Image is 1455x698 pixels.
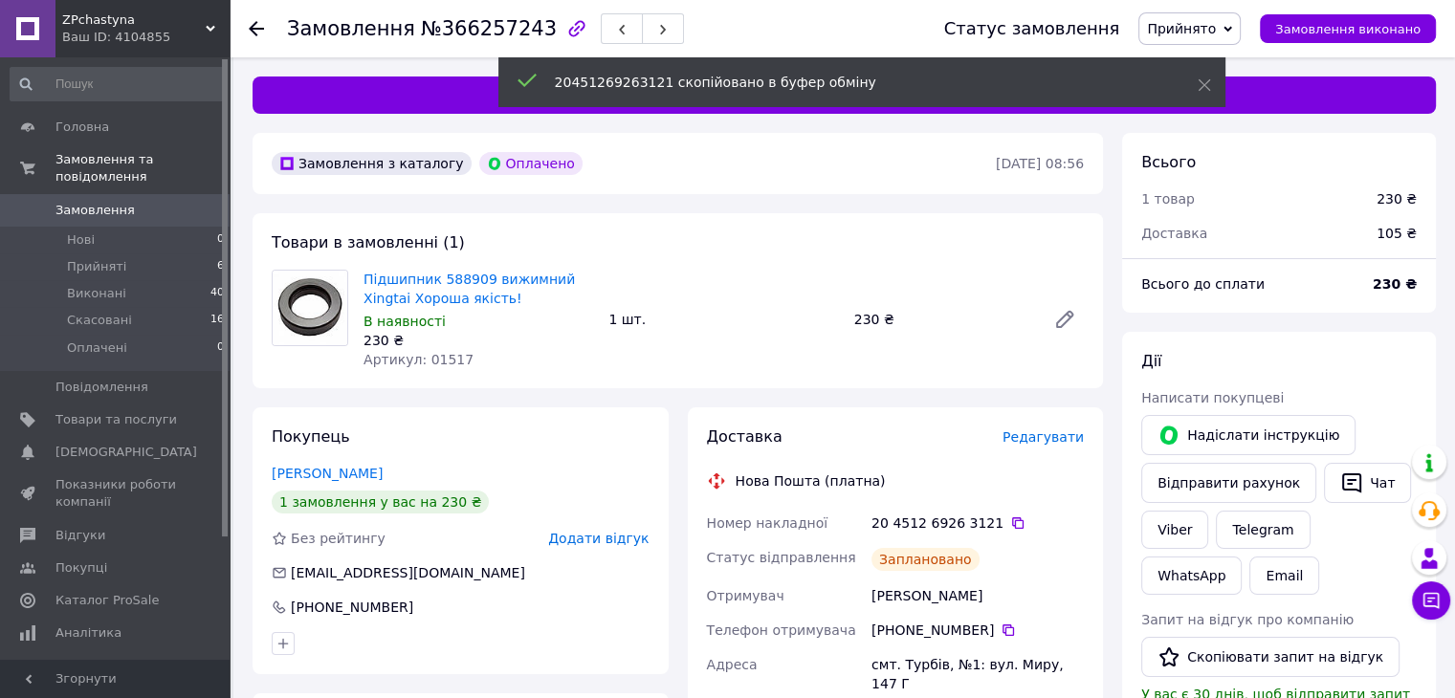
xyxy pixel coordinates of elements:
span: 6 [217,258,224,275]
span: Товари в замовленні (1) [272,233,465,251]
span: Каталог ProSale [55,592,159,609]
span: Замовлення [55,202,135,219]
span: Покупець [272,427,350,446]
span: Аналітика [55,624,121,642]
span: Прийнято [1147,21,1216,36]
span: Замовлення [287,17,415,40]
div: [PHONE_NUMBER] [871,621,1084,640]
span: Адреса [707,657,758,672]
div: 20 4512 6926 3121 [871,513,1084,533]
span: 0 [217,339,224,357]
span: Оплачені [67,339,127,357]
span: Замовлення та повідомлення [55,151,230,185]
a: [PERSON_NAME] [272,466,383,481]
a: Viber [1141,511,1208,549]
span: Доставка [1141,226,1207,241]
button: Надіслати інструкцію [1141,415,1356,455]
span: 0 [217,231,224,249]
div: Нова Пошта (платна) [731,471,891,491]
span: Запит на відгук про компанію [1141,612,1354,627]
span: №366257243 [421,17,557,40]
input: Пошук [10,67,226,101]
span: Написати покупцеві [1141,390,1284,405]
div: 105 ₴ [1365,212,1428,254]
span: В наявності [364,314,446,329]
div: Ваш ID: 4104855 [62,29,230,46]
span: 1 товар [1141,191,1195,207]
button: Відправити рахунок [1141,463,1316,503]
span: Нові [67,231,95,249]
span: Замовлення виконано [1275,22,1421,36]
span: Статус відправлення [707,550,856,565]
span: Всього [1141,153,1196,171]
img: Підшипник 588909 вижимний Xingtai Хороша якість! [273,271,347,345]
span: [DEMOGRAPHIC_DATA] [55,444,197,461]
span: Скасовані [67,312,132,329]
div: Замовлення з каталогу [272,152,472,175]
span: Виконані [67,285,126,302]
span: Прийняті [67,258,126,275]
button: Замовлення виконано [1260,14,1436,43]
span: [EMAIL_ADDRESS][DOMAIN_NAME] [291,565,525,580]
time: [DATE] 08:56 [996,156,1084,171]
span: Артикул: 01517 [364,352,474,367]
span: Доставка [707,427,783,446]
button: Чат [1324,463,1411,503]
span: Головна [55,119,109,136]
div: [PERSON_NAME] [868,578,1088,613]
span: Додати відгук [548,531,649,546]
span: Управління сайтом [55,657,177,691]
span: 16 [210,312,224,329]
span: Товари та послуги [55,411,177,428]
div: Повернутися назад [249,19,264,38]
span: Редагувати [1003,429,1084,445]
div: Заплановано [871,548,980,571]
div: Статус замовлення [944,19,1120,38]
span: Показники роботи компанії [55,476,177,511]
button: Скопіювати запит на відгук [1141,637,1400,677]
a: Редагувати [1046,300,1084,338]
div: Оплачено [479,152,583,175]
span: Отримувач [707,588,784,603]
div: 230 ₴ [847,306,1038,333]
span: Відгуки [55,527,105,544]
span: Повідомлення [55,379,148,396]
div: 1 замовлення у вас на 230 ₴ [272,491,489,513]
span: ZPchastyna [62,11,206,29]
div: [PHONE_NUMBER] [289,598,415,617]
span: Номер накладної [707,515,828,531]
span: Телефон отримувача [707,622,856,638]
span: Дії [1141,352,1161,370]
b: 230 ₴ [1373,276,1417,292]
button: Email [1249,556,1319,595]
div: 230 ₴ [1377,189,1417,208]
span: 40 [210,285,224,302]
a: Telegram [1216,511,1310,549]
span: Без рейтингу [291,531,386,546]
button: Чат з покупцем [1412,581,1450,620]
span: Всього до сплати [1141,276,1265,292]
a: WhatsApp [1141,556,1242,595]
a: Підшипник 588909 вижимний Xingtai Хороша якість! [364,272,575,306]
span: Покупці [55,559,107,577]
div: 230 ₴ [364,331,593,350]
div: 20451269263121 скопійовано в буфер обміну [555,73,1150,92]
div: 1 шт. [601,306,846,333]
